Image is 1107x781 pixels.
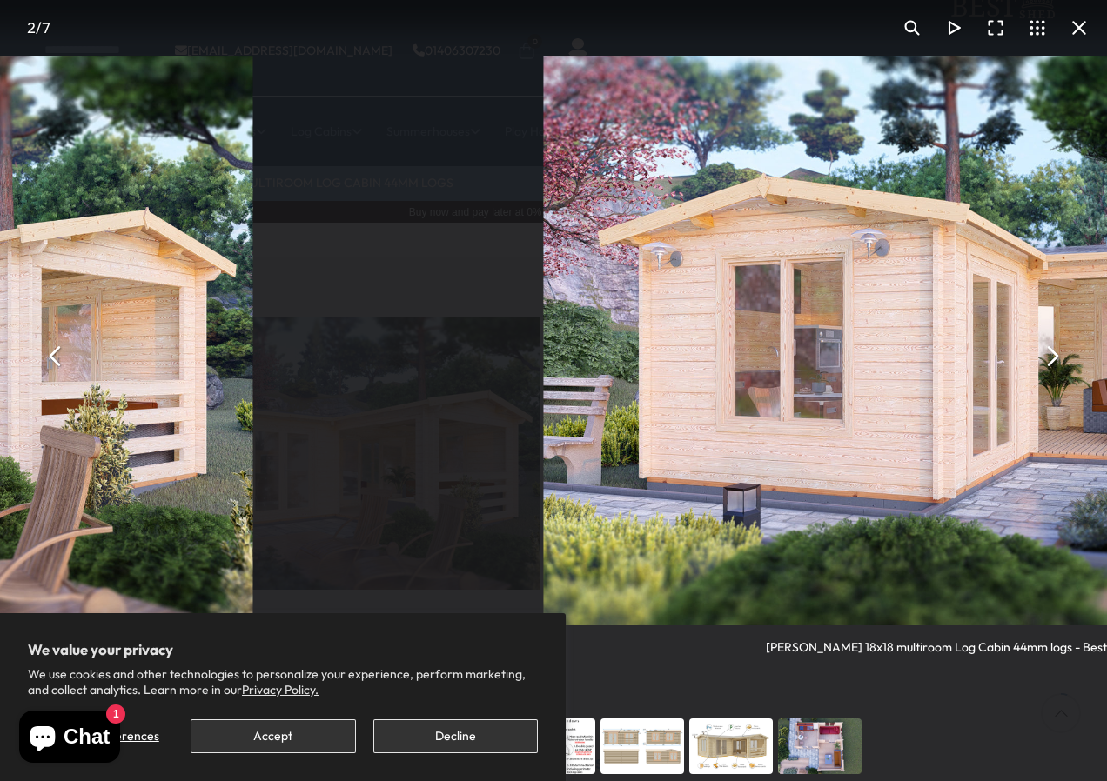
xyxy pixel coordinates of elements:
[1016,7,1058,49] button: Toggle thumbnails
[35,335,77,377] button: Previous
[27,18,36,37] span: 2
[191,719,355,753] button: Accept
[1058,7,1100,49] button: Close
[42,18,50,37] span: 7
[14,711,125,767] inbox-online-store-chat: Shopify online store chat
[373,719,538,753] button: Decline
[28,641,538,658] h2: We value your privacy
[1030,335,1072,377] button: Next
[242,682,319,698] a: Privacy Policy.
[7,7,70,49] div: /
[28,666,538,698] p: We use cookies and other technologies to personalize your experience, perform marketing, and coll...
[891,7,933,49] button: Toggle zoom level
